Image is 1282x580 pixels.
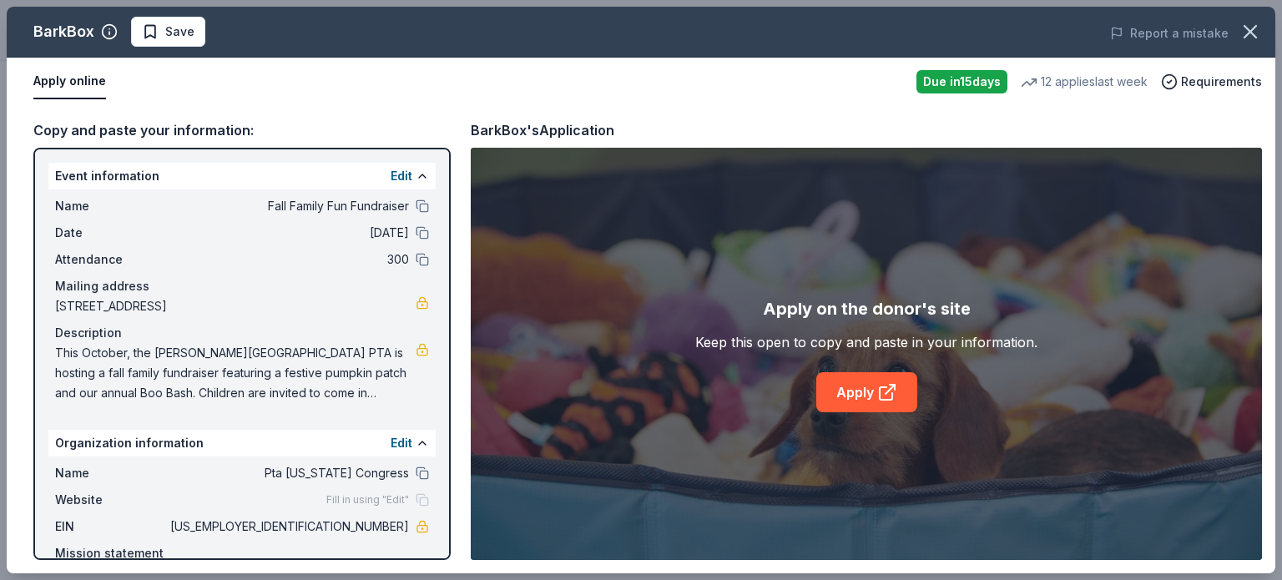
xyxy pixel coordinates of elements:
div: Organization information [48,430,436,456]
span: 300 [167,250,409,270]
div: BarkBox's Application [471,119,614,141]
button: Save [131,17,205,47]
button: Edit [391,166,412,186]
span: Fill in using "Edit" [326,493,409,507]
button: Edit [391,433,412,453]
span: This October, the [PERSON_NAME][GEOGRAPHIC_DATA] PTA is hosting a fall family fundraiser featurin... [55,343,416,403]
div: Copy and paste your information: [33,119,451,141]
div: Description [55,323,429,343]
span: Pta [US_STATE] Congress [167,463,409,483]
button: Apply online [33,64,106,99]
div: Apply on the donor's site [763,295,971,322]
button: Report a mistake [1110,23,1229,43]
span: Requirements [1181,72,1262,92]
div: Mission statement [55,543,429,563]
span: [US_EMPLOYER_IDENTIFICATION_NUMBER] [167,517,409,537]
span: Save [165,22,194,42]
span: Name [55,196,167,216]
div: Event information [48,163,436,189]
button: Requirements [1161,72,1262,92]
span: EIN [55,517,167,537]
span: [DATE] [167,223,409,243]
a: Apply [816,372,917,412]
span: Attendance [55,250,167,270]
span: Fall Family Fun Fundraiser [167,196,409,216]
span: Name [55,463,167,483]
span: Website [55,490,167,510]
span: Date [55,223,167,243]
div: 12 applies last week [1021,72,1148,92]
div: Mailing address [55,276,429,296]
div: Keep this open to copy and paste in your information. [695,332,1037,352]
span: [STREET_ADDRESS] [55,296,416,316]
div: BarkBox [33,18,94,45]
div: Due in 15 days [916,70,1007,93]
